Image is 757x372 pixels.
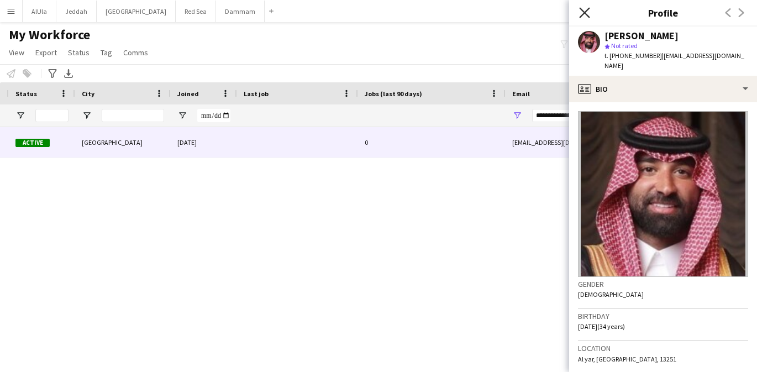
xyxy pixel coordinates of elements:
span: t. [PHONE_NUMBER] [604,51,662,60]
span: Tag [101,48,112,57]
button: Open Filter Menu [82,111,92,120]
a: Status [64,45,94,60]
button: Open Filter Menu [177,111,187,120]
button: Open Filter Menu [15,111,25,120]
span: | [EMAIL_ADDRESS][DOMAIN_NAME] [604,51,744,70]
app-action-btn: Export XLSX [62,67,75,80]
span: [DATE] (34 years) [578,322,625,331]
a: View [4,45,29,60]
h3: Location [578,343,748,353]
span: My Workforce [9,27,90,43]
a: Tag [96,45,117,60]
span: View [9,48,24,57]
span: Joined [177,90,199,98]
div: [EMAIL_ADDRESS][DOMAIN_NAME] [506,127,617,158]
h3: Birthday [578,311,748,321]
button: AlUla [23,1,56,22]
button: Jeddah [56,1,97,22]
h3: Profile [569,6,757,20]
span: Email [512,90,530,98]
span: Export [35,48,57,57]
app-action-btn: Advanced filters [46,67,59,80]
input: Joined Filter Input [197,109,230,122]
div: [PERSON_NAME] [604,31,679,41]
div: [GEOGRAPHIC_DATA] [75,127,171,158]
span: Not rated [611,41,638,50]
span: Status [68,48,90,57]
span: City [82,90,94,98]
button: Open Filter Menu [512,111,522,120]
input: Email Filter Input [532,109,610,122]
input: Status Filter Input [35,109,69,122]
h3: Gender [578,279,748,289]
button: Red Sea [176,1,216,22]
a: Comms [119,45,153,60]
div: 0 [358,127,506,158]
a: Export [31,45,61,60]
span: [DEMOGRAPHIC_DATA] [578,290,644,298]
input: City Filter Input [102,109,164,122]
span: Jobs (last 90 days) [365,90,422,98]
span: Active [15,139,50,147]
span: Last job [244,90,269,98]
button: Dammam [216,1,265,22]
span: Comms [123,48,148,57]
img: Crew avatar or photo [578,111,748,277]
span: Al yar, [GEOGRAPHIC_DATA], 13251 [578,355,676,363]
span: Status [15,90,37,98]
button: [GEOGRAPHIC_DATA] [97,1,176,22]
div: [DATE] [171,127,237,158]
div: Bio [569,76,757,102]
